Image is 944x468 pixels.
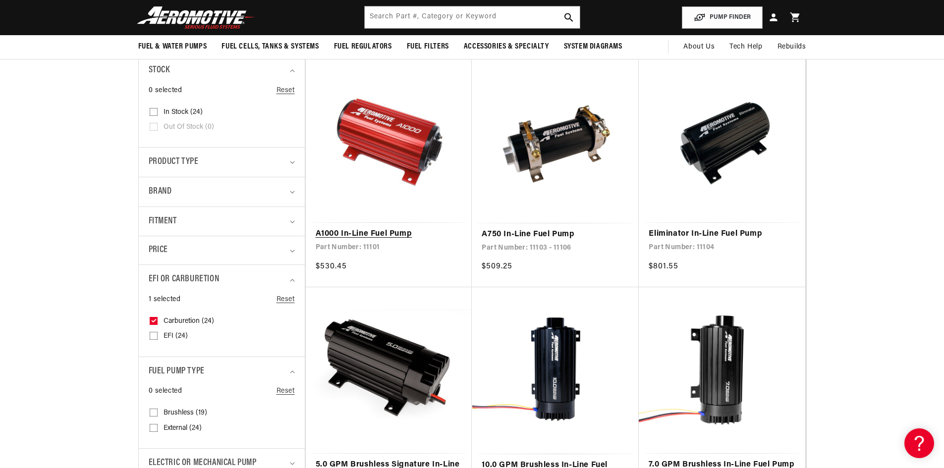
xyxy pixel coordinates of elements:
[149,294,181,305] span: 1 selected
[729,42,762,52] span: Tech Help
[327,35,399,58] summary: Fuel Regulators
[149,265,295,294] summary: EFI or Carburetion (1 selected)
[683,43,715,51] span: About Us
[149,56,295,85] summary: Stock (0 selected)
[365,6,580,28] input: Search by Part Number, Category or Keyword
[164,409,207,417] span: Brushless (19)
[149,364,205,379] span: Fuel Pump Type
[149,148,295,177] summary: Product type (0 selected)
[649,228,795,241] a: Eliminator In-Line Fuel Pump
[149,386,182,397] span: 0 selected
[277,85,295,96] a: Reset
[149,185,172,199] span: Brand
[149,236,295,264] summary: Price
[149,63,170,78] span: Stock
[149,272,220,287] span: EFI or Carburetion
[149,244,168,257] span: Price
[334,42,392,52] span: Fuel Regulators
[482,228,629,241] a: A750 In-Line Fuel Pump
[164,108,203,117] span: In stock (24)
[164,123,214,132] span: Out of stock (0)
[722,35,770,59] summary: Tech Help
[277,386,295,397] a: Reset
[558,6,580,28] button: search button
[164,424,202,433] span: External (24)
[138,42,207,52] span: Fuel & Water Pumps
[131,35,215,58] summary: Fuel & Water Pumps
[149,214,177,229] span: Fitment
[682,6,763,29] button: PUMP FINDER
[149,177,295,207] summary: Brand (0 selected)
[134,6,258,29] img: Aeromotive
[556,35,630,58] summary: System Diagrams
[149,155,199,169] span: Product type
[316,228,462,241] a: A1000 In-Line Fuel Pump
[676,35,722,59] a: About Us
[399,35,456,58] summary: Fuel Filters
[777,42,806,52] span: Rebuilds
[407,42,449,52] span: Fuel Filters
[277,294,295,305] a: Reset
[149,85,182,96] span: 0 selected
[164,332,188,341] span: EFI (24)
[164,317,214,326] span: Carburetion (24)
[222,42,319,52] span: Fuel Cells, Tanks & Systems
[149,357,295,386] summary: Fuel Pump Type (0 selected)
[214,35,326,58] summary: Fuel Cells, Tanks & Systems
[456,35,556,58] summary: Accessories & Specialty
[564,42,622,52] span: System Diagrams
[464,42,549,52] span: Accessories & Specialty
[770,35,814,59] summary: Rebuilds
[149,207,295,236] summary: Fitment (0 selected)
